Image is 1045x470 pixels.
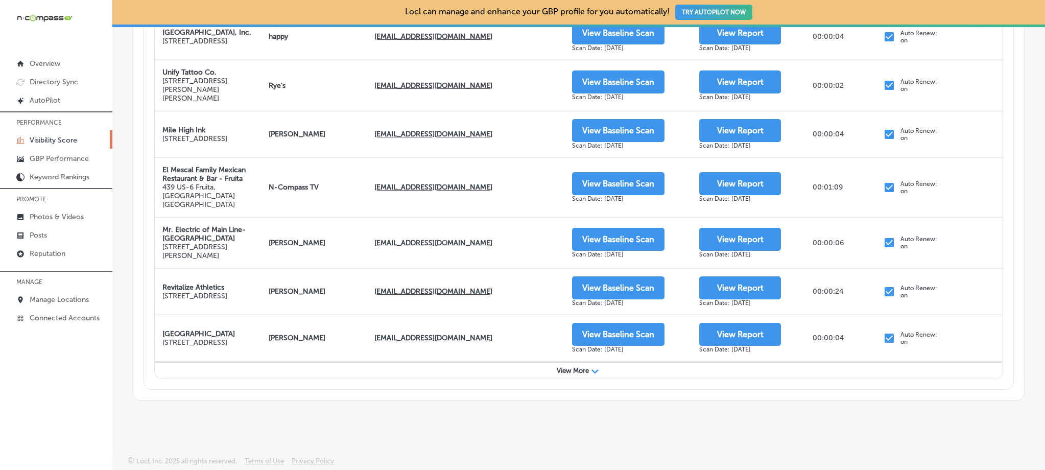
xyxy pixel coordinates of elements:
div: Scan Date: [DATE] [699,251,781,258]
p: Posts [30,231,47,240]
p: Auto Renew: on [900,127,937,142]
strong: [PERSON_NAME] [269,239,325,247]
button: View Baseline Scan [572,119,664,142]
p: [STREET_ADDRESS] [162,292,227,300]
a: Terms of Use [245,457,284,470]
a: View Report [699,331,781,339]
a: View Baseline Scan [572,331,664,339]
div: Scan Date: [DATE] [572,44,664,52]
strong: Rye's [269,81,286,90]
button: View Report [699,228,781,251]
a: View Report [699,236,781,244]
div: Scan Date: [DATE] [572,142,664,149]
a: View Report [699,29,781,38]
a: View Report [699,127,781,135]
p: 439 US-6 Fruita, [GEOGRAPHIC_DATA] [GEOGRAPHIC_DATA] [162,183,253,209]
p: Auto Renew: on [900,78,937,92]
a: View Baseline Scan [572,29,664,38]
p: Photos & Videos [30,213,84,221]
a: View Baseline Scan [572,78,664,87]
img: 660ab0bf-5cc7-4cb8-ba1c-48b5ae0f18e60NCTV_CLogo_TV_Black_-500x88.png [16,13,73,23]
p: 00:00:04 [813,32,844,41]
a: Privacy Policy [292,457,334,470]
span: View More [557,367,589,374]
p: Auto Renew: on [900,180,937,195]
a: View Baseline Scan [572,284,664,293]
p: Connected Accounts [30,314,100,322]
p: Reputation [30,249,65,258]
strong: El Mescal Family Mexican Restaurant & Bar - Fruita [162,166,246,183]
strong: [EMAIL_ADDRESS][DOMAIN_NAME] [374,81,492,90]
button: TRY AUTOPILOT NOW [675,5,752,20]
strong: Mr. Electric of Main Line-[GEOGRAPHIC_DATA] [162,225,246,243]
button: View Report [699,323,781,346]
button: View Baseline Scan [572,172,664,195]
p: Locl, Inc. 2025 all rights reserved. [136,457,237,465]
div: Scan Date: [DATE] [699,299,781,307]
div: Scan Date: [DATE] [699,93,781,101]
p: Keyword Rankings [30,173,89,181]
button: View Report [699,119,781,142]
p: Visibility Score [30,136,77,145]
a: View Baseline Scan [572,236,664,244]
a: View Baseline Scan [572,127,664,135]
div: Scan Date: [DATE] [699,346,781,353]
p: 00:00:06 [813,239,844,247]
div: Scan Date: [DATE] [699,195,781,202]
p: [STREET_ADDRESS][PERSON_NAME] [162,243,253,260]
p: 00:01:09 [813,183,843,192]
p: [STREET_ADDRESS][PERSON_NAME][PERSON_NAME] [162,77,253,103]
p: Overview [30,59,60,68]
button: View Baseline Scan [572,21,664,44]
strong: [PERSON_NAME] [269,334,325,342]
strong: Unify Tattoo Co. [162,68,217,77]
button: View Baseline Scan [572,323,664,346]
strong: [EMAIL_ADDRESS][DOMAIN_NAME] [374,183,492,192]
div: Scan Date: [DATE] [572,299,664,307]
div: Scan Date: [DATE] [572,195,664,202]
p: Directory Sync [30,78,78,86]
p: Auto Renew: on [900,30,937,44]
strong: [GEOGRAPHIC_DATA], Inc. [162,28,251,37]
strong: [EMAIL_ADDRESS][DOMAIN_NAME] [374,130,492,138]
strong: [PERSON_NAME] [269,130,325,138]
div: Scan Date: [DATE] [572,346,664,353]
p: Auto Renew: on [900,236,937,250]
strong: happy [269,32,288,41]
button: View Report [699,70,781,93]
p: [STREET_ADDRESS] [162,37,251,45]
a: View Report [699,284,781,293]
button: View Baseline Scan [572,276,664,299]
p: GBP Performance [30,154,89,163]
strong: [PERSON_NAME] [269,287,325,296]
strong: [EMAIL_ADDRESS][DOMAIN_NAME] [374,334,492,342]
a: View Report [699,180,781,189]
strong: [EMAIL_ADDRESS][DOMAIN_NAME] [374,32,492,41]
p: Auto Renew: on [900,285,937,299]
p: AutoPilot [30,96,60,105]
div: Scan Date: [DATE] [699,44,781,52]
button: View Report [699,21,781,44]
p: [STREET_ADDRESS] [162,338,235,347]
strong: N-Compass TV [269,183,319,192]
p: Auto Renew: on [900,331,937,345]
p: Manage Locations [30,295,89,304]
p: 00:00:24 [813,287,843,296]
p: 00:00:04 [813,334,844,342]
strong: [EMAIL_ADDRESS][DOMAIN_NAME] [374,287,492,296]
button: View Baseline Scan [572,228,664,251]
div: Scan Date: [DATE] [572,251,664,258]
button: View Baseline Scan [572,70,664,93]
strong: [GEOGRAPHIC_DATA] [162,330,235,338]
div: Scan Date: [DATE] [572,93,664,101]
p: 00:00:02 [813,81,844,90]
strong: Mile High Ink [162,126,205,134]
button: View Report [699,172,781,195]
p: [STREET_ADDRESS] [162,134,227,143]
div: Scan Date: [DATE] [699,142,781,149]
strong: [EMAIL_ADDRESS][DOMAIN_NAME] [374,239,492,247]
a: View Report [699,78,781,87]
button: View Report [699,276,781,299]
strong: Revitalize Athletics [162,283,224,292]
a: View Baseline Scan [572,180,664,189]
